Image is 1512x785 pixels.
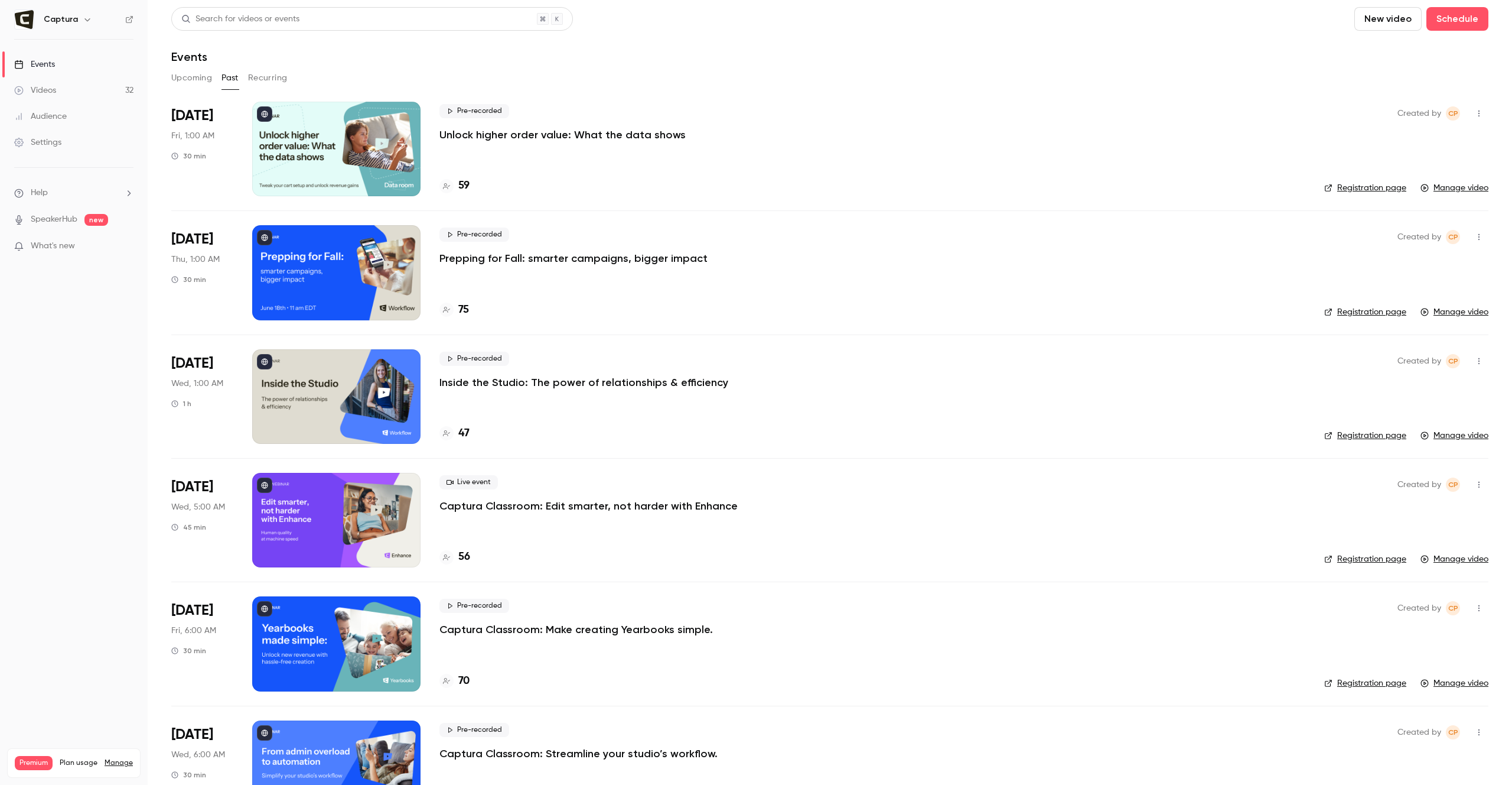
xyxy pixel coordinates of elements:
div: 1 h [171,399,191,408]
a: Registration page [1324,553,1406,565]
span: Claudia Platzer [1446,725,1460,739]
a: SpeakerHub [31,213,77,226]
span: CP [1448,601,1458,615]
span: What's new [31,240,75,252]
span: Pre-recorded [439,599,509,613]
a: 70 [439,673,470,689]
h4: 59 [458,178,470,194]
span: Claudia Platzer [1446,354,1460,368]
span: [DATE] [171,601,213,620]
div: Events [14,59,55,70]
div: Jul 24 Thu, 4:00 PM (Europe/London) [171,102,233,196]
a: Captura Classroom: Make creating Yearbooks simple. [439,622,713,637]
span: Created by [1397,725,1441,739]
img: Captura [15,10,34,29]
span: Premium [15,756,53,770]
span: Created by [1397,354,1441,368]
a: Registration page [1324,677,1406,689]
a: 75 [439,302,469,318]
button: Upcoming [171,69,212,87]
span: [DATE] [171,230,213,249]
span: CP [1448,725,1458,739]
span: Created by [1397,601,1441,615]
a: Captura Classroom: Edit smarter, not harder with Enhance [439,499,738,513]
h4: 70 [458,673,470,689]
span: Pre-recorded [439,352,509,366]
span: [DATE] [171,354,213,373]
button: Past [221,69,239,87]
div: 30 min [171,770,206,780]
span: Claudia Platzer [1446,601,1460,615]
span: [DATE] [171,725,213,744]
a: Prepping for Fall: smarter campaigns, bigger impact [439,251,708,265]
h4: 75 [458,302,469,318]
span: CP [1448,478,1458,492]
h1: Events [171,50,207,64]
a: Registration page [1324,430,1406,442]
span: new [84,214,108,226]
div: Apr 8 Tue, 8:00 PM (Europe/London) [171,473,233,567]
button: Recurring [248,69,288,87]
a: Manage video [1420,430,1488,442]
span: Created by [1397,230,1441,244]
a: Manage [105,758,133,768]
h6: Captura [44,14,78,25]
div: May 13 Tue, 4:00 PM (Europe/London) [171,349,233,444]
span: Claudia Platzer [1446,478,1460,492]
span: Created by [1397,106,1441,121]
li: help-dropdown-opener [14,187,133,199]
span: Thu, 1:00 AM [171,254,220,265]
div: 30 min [171,151,206,161]
a: Registration page [1324,306,1406,318]
span: Wed, 1:00 AM [171,378,223,390]
a: 56 [439,549,470,565]
a: Manage video [1420,553,1488,565]
button: New video [1354,7,1422,31]
a: Manage video [1420,677,1488,689]
div: Jun 18 Wed, 4:00 PM (Europe/London) [171,225,233,320]
span: Fri, 6:00 AM [171,625,216,637]
div: 30 min [171,646,206,656]
a: Registration page [1324,182,1406,194]
span: Fri, 1:00 AM [171,130,214,142]
h4: 47 [458,426,470,442]
span: [DATE] [171,478,213,497]
a: Manage video [1420,182,1488,194]
button: Schedule [1426,7,1488,31]
span: Created by [1397,478,1441,492]
div: Mar 27 Thu, 3:00 PM (America/New York) [171,596,233,691]
span: Pre-recorded [439,104,509,118]
a: Inside the Studio: The power of relationships & efficiency [439,375,728,390]
span: Pre-recorded [439,228,509,242]
div: Settings [14,137,61,148]
h4: 56 [458,549,470,565]
span: Pre-recorded [439,723,509,737]
span: Wed, 5:00 AM [171,501,225,513]
span: CP [1448,354,1458,368]
a: 59 [439,178,470,194]
span: Help [31,187,48,199]
div: 45 min [171,523,206,532]
span: Wed, 6:00 AM [171,749,225,761]
div: Search for videos or events [181,13,299,25]
a: Captura Classroom: Streamline your studio’s workflow. [439,747,718,761]
span: Plan usage [60,758,97,768]
a: 47 [439,426,470,442]
div: Videos [14,85,56,96]
span: Claudia Platzer [1446,230,1460,244]
span: Live event [439,475,498,489]
span: CP [1448,106,1458,121]
div: Audience [14,111,67,122]
a: Manage video [1420,306,1488,318]
span: CP [1448,230,1458,244]
span: Claudia Platzer [1446,106,1460,121]
div: 30 min [171,275,206,284]
a: Unlock higher order value: What the data shows [439,128,686,142]
span: [DATE] [171,106,213,125]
